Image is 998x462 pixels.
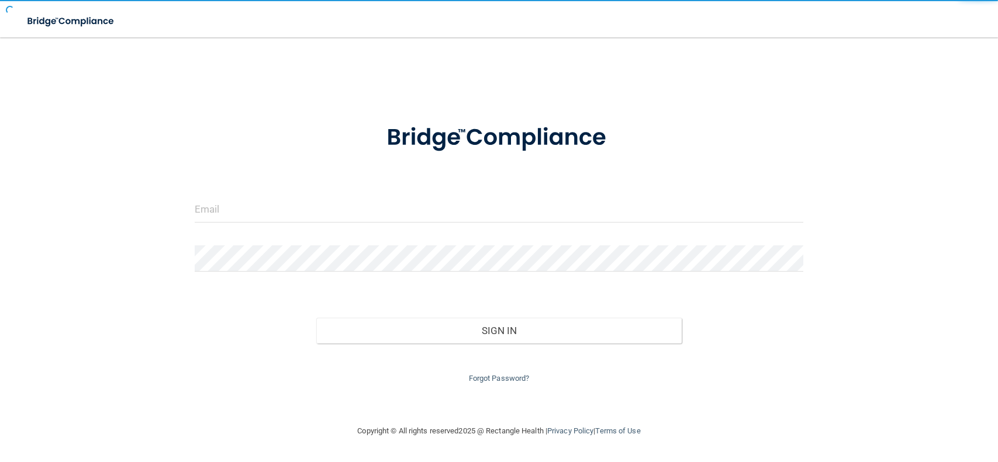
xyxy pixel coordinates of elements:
[547,426,593,435] a: Privacy Policy
[362,107,635,168] img: bridge_compliance_login_screen.278c3ca4.svg
[195,196,803,223] input: Email
[18,9,125,33] img: bridge_compliance_login_screen.278c3ca4.svg
[316,318,682,343] button: Sign In
[595,426,640,435] a: Terms of Use
[286,412,713,450] div: Copyright © All rights reserved 2025 @ Rectangle Health | |
[469,374,530,383] a: Forgot Password?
